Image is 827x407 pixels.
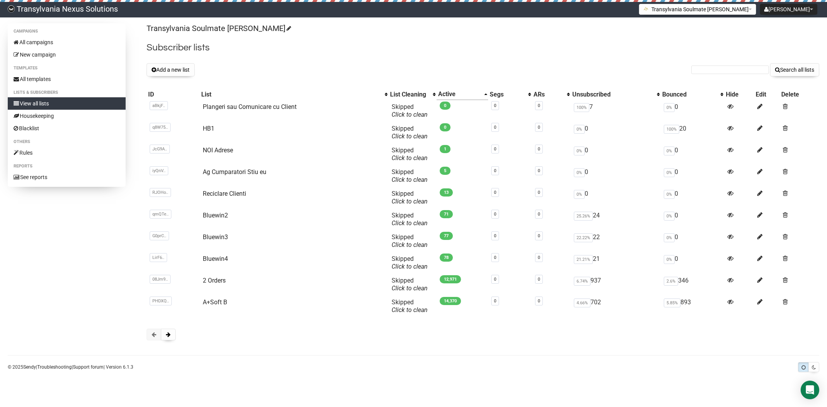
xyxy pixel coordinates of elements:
[392,241,428,248] a: Click to clean
[8,147,126,159] a: Rules
[661,295,724,317] td: 893
[437,89,489,100] th: Active: Ascending sort applied, activate to apply a descending sort
[201,91,380,98] div: List
[392,219,428,227] a: Click to clean
[571,209,661,230] td: 24
[203,168,266,176] a: Ag Cumparatori Stiu eu
[724,89,754,100] th: Hide: No sort applied, sorting is disabled
[571,187,661,209] td: 0
[664,298,680,307] span: 5.85%
[533,91,563,98] div: ARs
[392,125,428,140] span: Skipped
[150,101,168,110] span: aBkjF..
[571,165,661,187] td: 0
[203,212,228,219] a: Bluewin2
[392,212,428,227] span: Skipped
[392,103,428,118] span: Skipped
[532,89,571,100] th: ARs: No sort applied, activate to apply an ascending sort
[538,212,540,217] a: 0
[150,275,171,284] span: 08Jm9..
[571,230,661,252] td: 22
[150,123,171,132] span: q8W75..
[664,190,675,199] span: 0%
[147,89,200,100] th: ID: No sort applied, sorting is disabled
[661,252,724,274] td: 0
[8,97,126,110] a: View all lists
[494,298,496,304] a: 0
[150,297,172,305] span: PHDXQ..
[574,147,585,155] span: 0%
[392,190,428,205] span: Skipped
[392,285,428,292] a: Click to clean
[8,73,126,85] a: All templates
[661,143,724,165] td: 0
[661,230,724,252] td: 0
[574,277,590,286] span: 6.74%
[392,306,428,314] a: Click to clean
[203,103,297,110] a: Plangeri sau Comunicare cu Client
[574,190,585,199] span: 0%
[494,212,496,217] a: 0
[203,147,233,154] a: NOI Adrese
[664,233,675,242] span: 0%
[147,41,819,55] h2: Subscriber lists
[574,103,589,112] span: 100%
[574,233,593,242] span: 22.22%
[8,48,126,61] a: New campaign
[388,89,437,100] th: List Cleaning: No sort applied, activate to apply an ascending sort
[440,275,461,283] span: 12,971
[150,253,167,262] span: LirF6..
[643,6,649,12] img: 1.png
[8,27,126,36] li: Campaigns
[538,147,540,152] a: 0
[661,122,724,143] td: 20
[661,187,724,209] td: 0
[392,198,428,205] a: Click to clean
[571,252,661,274] td: 21
[494,168,496,173] a: 0
[150,231,169,240] span: G0prC..
[392,176,428,183] a: Click to clean
[538,168,540,173] a: 0
[572,91,653,98] div: Unsubscribed
[392,255,428,270] span: Skipped
[662,91,717,98] div: Bounced
[440,123,451,131] span: 0
[8,122,126,135] a: Blacklist
[392,298,428,314] span: Skipped
[664,125,679,134] span: 100%
[538,233,540,238] a: 0
[150,145,170,153] span: JcG9A..
[8,162,126,171] li: Reports
[726,91,753,98] div: Hide
[392,154,428,162] a: Click to clean
[73,364,104,370] a: Support forum
[440,210,453,218] span: 71
[494,255,496,260] a: 0
[203,190,246,197] a: Reciclare Clienti
[754,89,780,100] th: Edit: No sort applied, sorting is disabled
[490,91,524,98] div: Segs
[770,63,819,76] button: Search all lists
[440,102,451,110] span: 0
[203,298,227,306] a: A+Soft B
[571,122,661,143] td: 0
[8,5,15,12] img: 586cc6b7d8bc403f0c61b981d947c989
[392,233,428,248] span: Skipped
[392,111,428,118] a: Click to clean
[571,143,661,165] td: 0
[147,63,195,76] button: Add a new list
[8,171,126,183] a: See reports
[148,91,199,98] div: ID
[203,125,214,132] a: HB1
[440,254,453,262] span: 78
[664,277,678,286] span: 2.6%
[440,232,453,240] span: 77
[574,212,593,221] span: 25.26%
[203,255,228,262] a: Bluewin4
[664,147,675,155] span: 0%
[661,274,724,295] td: 346
[392,147,428,162] span: Skipped
[664,255,675,264] span: 0%
[494,277,496,282] a: 0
